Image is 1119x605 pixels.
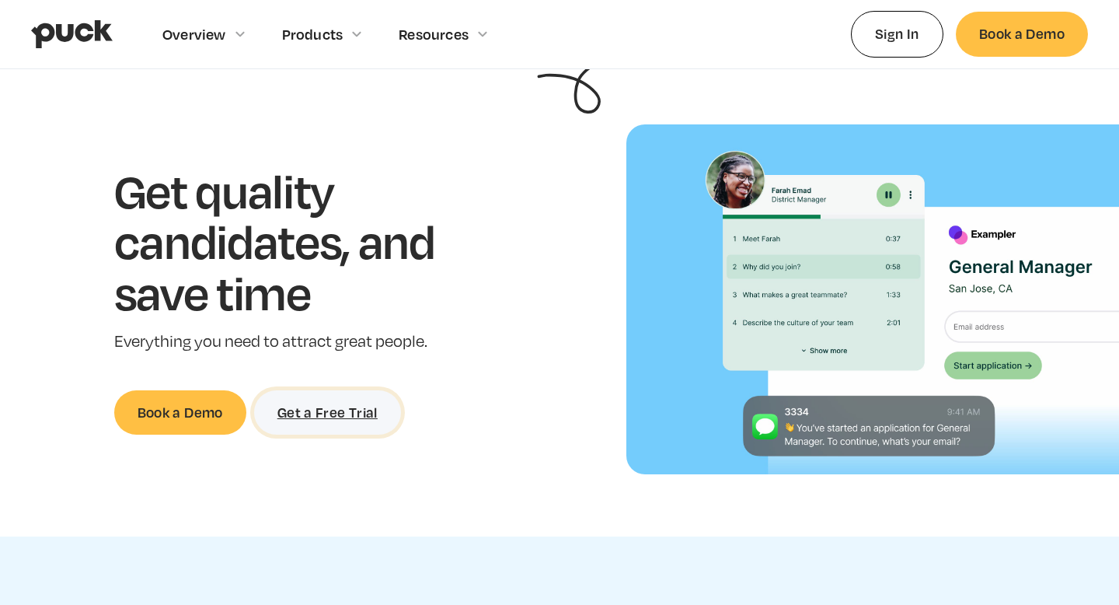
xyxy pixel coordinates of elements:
div: Overview [162,26,226,43]
h1: Get quality candidates, and save time [114,165,483,318]
div: Resources [399,26,469,43]
a: Get a Free Trial [254,390,401,435]
p: Everything you need to attract great people. [114,330,483,353]
a: Sign In [851,11,943,57]
a: Book a Demo [114,390,246,435]
div: Products [282,26,343,43]
a: Book a Demo [956,12,1088,56]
